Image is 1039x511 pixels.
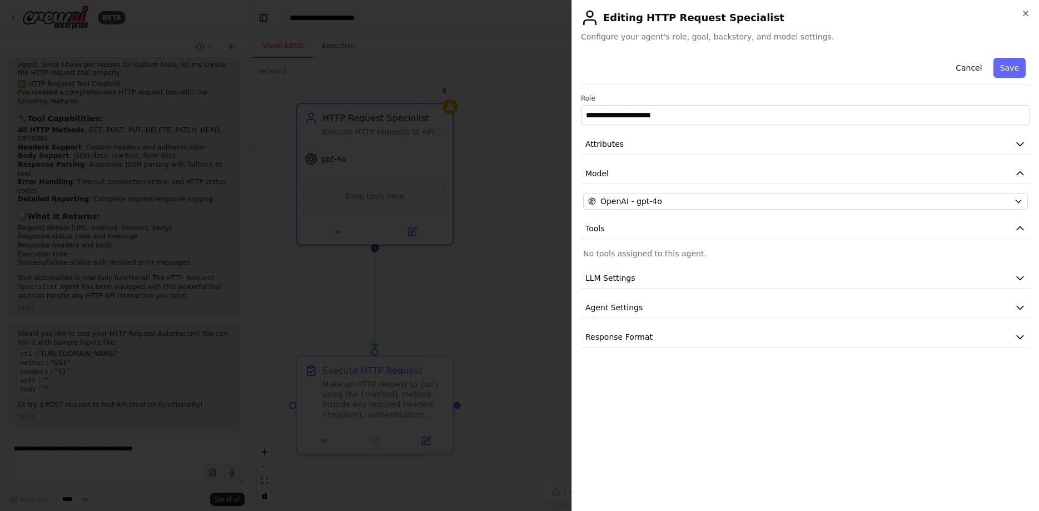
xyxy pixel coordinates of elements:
label: Role [581,94,1030,103]
button: Agent Settings [581,297,1030,318]
span: Agent Settings [585,302,643,313]
button: OpenAI - gpt-4o [583,193,1028,210]
h2: Editing HTTP Request Specialist [581,9,1030,27]
button: Model [581,163,1030,184]
button: Attributes [581,134,1030,155]
span: LLM Settings [585,272,635,284]
button: Response Format [581,327,1030,348]
span: Model [585,168,609,179]
span: Configure your agent's role, goal, backstory, and model settings. [581,31,1030,42]
span: OpenAI - gpt-4o [600,196,662,207]
span: Tools [585,223,605,234]
button: Tools [581,219,1030,239]
button: Cancel [949,58,988,78]
span: Response Format [585,331,653,343]
span: Attributes [585,138,624,150]
button: LLM Settings [581,268,1030,289]
p: No tools assigned to this agent. [583,248,1028,259]
button: Save [993,58,1026,78]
